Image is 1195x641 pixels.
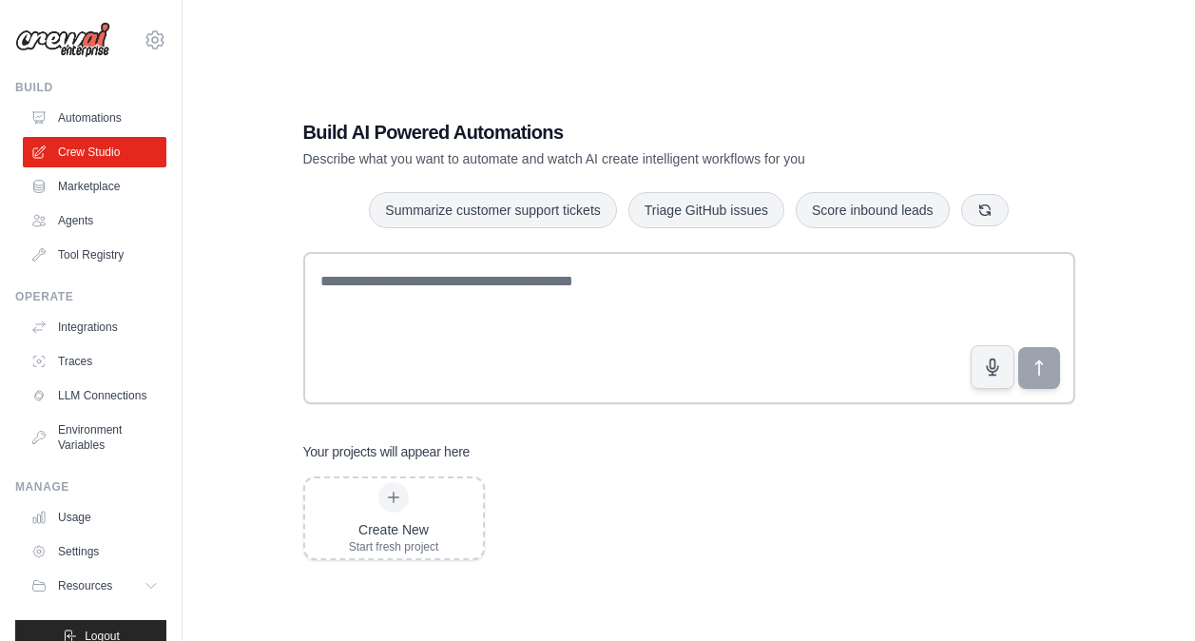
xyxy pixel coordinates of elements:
[303,149,942,168] p: Describe what you want to automate and watch AI create intelligent workflows for you
[303,119,942,146] h1: Build AI Powered Automations
[303,442,471,461] h3: Your projects will appear here
[15,479,166,495] div: Manage
[23,571,166,601] button: Resources
[369,192,616,228] button: Summarize customer support tickets
[23,502,166,533] a: Usage
[23,137,166,167] a: Crew Studio
[15,289,166,304] div: Operate
[628,192,784,228] button: Triage GitHub issues
[15,80,166,95] div: Build
[23,205,166,236] a: Agents
[349,539,439,554] div: Start fresh project
[23,415,166,460] a: Environment Variables
[23,240,166,270] a: Tool Registry
[58,578,112,593] span: Resources
[971,345,1014,389] button: Click to speak your automation idea
[796,192,950,228] button: Score inbound leads
[23,346,166,377] a: Traces
[23,103,166,133] a: Automations
[349,520,439,539] div: Create New
[15,22,110,58] img: Logo
[23,312,166,342] a: Integrations
[961,194,1009,226] button: Get new suggestions
[23,171,166,202] a: Marketplace
[23,380,166,411] a: LLM Connections
[23,536,166,567] a: Settings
